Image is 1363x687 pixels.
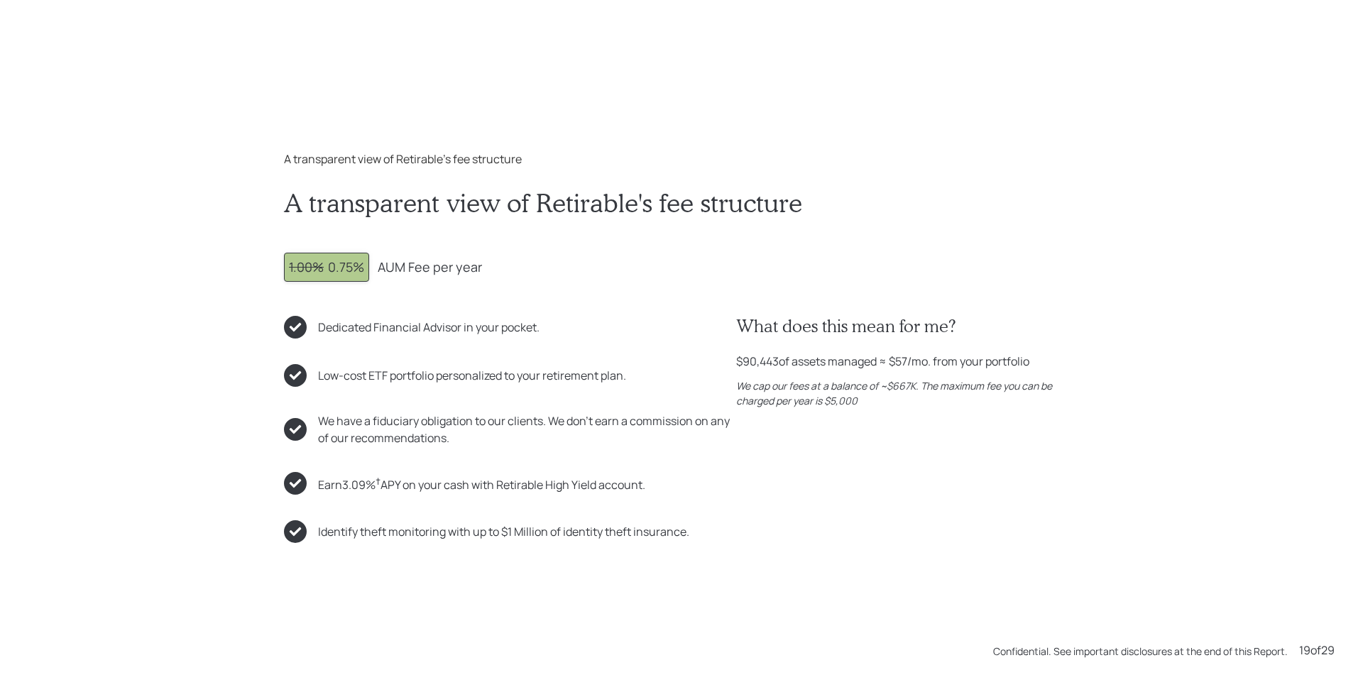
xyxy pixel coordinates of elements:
div: We have a fiduciary obligation to our clients. We don't earn a commission on any of our recommend... [318,412,736,446]
p: A transparent view of Retirable's fee structure [284,150,1079,167]
div: Identify theft monitoring with up to $1 Million of identity theft insurance. [318,523,689,540]
span: 1.00% [289,258,324,275]
div: Dedicated Financial Advisor in your pocket. [318,319,540,336]
h1: A transparent view of Retirable's fee structure [284,187,1079,218]
div: Earn 3.09 % APY on your cash with Retirable High Yield account. [318,473,645,493]
div: portfolio personalized to your retirement plan. [318,367,626,384]
i: We cap our fees at a balance of ~$667K. The maximum fee you can be charged per year is $5,000 [736,379,1052,407]
h3: What does this mean for me? [736,316,1079,336]
div: 19 of 29 [1299,642,1335,659]
div: AUM Fee per year [378,258,482,277]
div: $90,443 of assets managed ≈ $57 /mo. from your portfolio [736,353,1029,370]
span: Low-cost ETF [318,368,388,383]
div: 0.75% [289,258,364,277]
sup: † [376,475,381,488]
div: Confidential. See important disclosures at the end of this Report. [993,644,1288,659]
